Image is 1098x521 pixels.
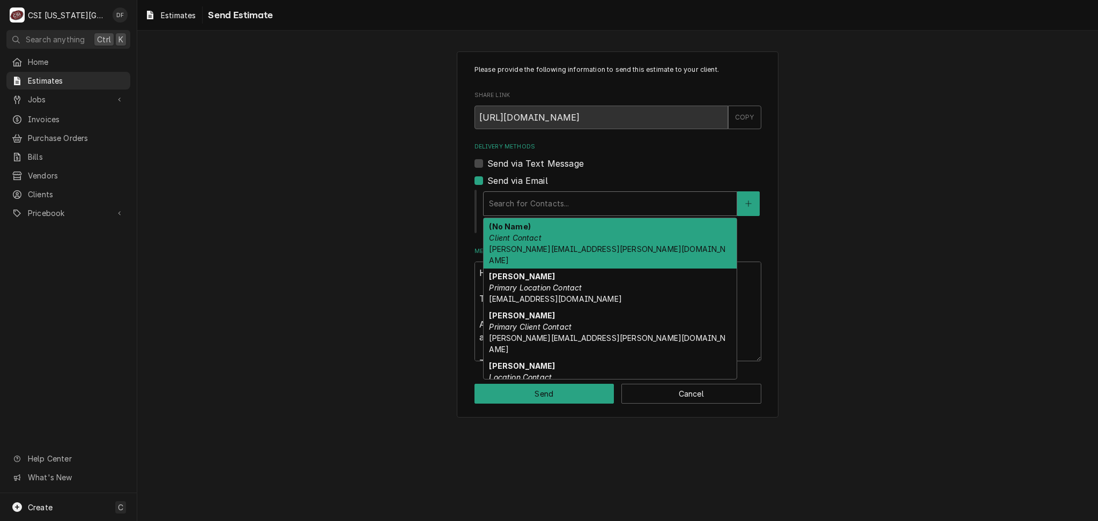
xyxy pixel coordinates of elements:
a: Estimates [6,72,130,90]
div: Button Group Row [474,384,761,404]
div: C [10,8,25,23]
span: Home [28,56,125,68]
strong: [PERSON_NAME] [489,311,555,320]
a: Clients [6,185,130,203]
span: C [118,502,123,513]
span: Estimates [161,10,196,21]
div: CSI [US_STATE][GEOGRAPHIC_DATA] [28,10,107,21]
span: Vendors [28,170,125,181]
div: Button Group [474,384,761,404]
a: Go to Help Center [6,450,130,467]
strong: (No Name) [489,222,530,231]
div: CSI Kansas City's Avatar [10,8,25,23]
em: Primary Location Contact [489,283,582,292]
a: Vendors [6,167,130,184]
span: [EMAIL_ADDRESS][DOMAIN_NAME] [489,294,621,303]
strong: [PERSON_NAME] [489,272,555,281]
button: Send [474,384,614,404]
button: Cancel [621,384,761,404]
div: Estimate Send [457,51,778,418]
span: Estimates [28,75,125,86]
span: Bills [28,151,125,162]
em: Location Contact [489,373,552,382]
p: Please provide the following information to send this estimate to your client. [474,65,761,75]
a: Estimates [140,6,200,24]
em: Primary Client Contact [489,322,572,331]
div: Message to Client [474,247,761,362]
button: Create New Contact [737,191,760,216]
span: Invoices [28,114,125,125]
span: What's New [28,472,124,483]
span: Clients [28,189,125,200]
div: David Fannin's Avatar [113,8,128,23]
button: Search anythingCtrlK [6,30,130,49]
span: Create [28,503,53,512]
span: [PERSON_NAME][EMAIL_ADDRESS][PERSON_NAME][DOMAIN_NAME] [489,244,725,265]
span: Pricebook [28,207,109,219]
span: Help Center [28,453,124,464]
em: Client Contact [489,233,541,242]
label: Send via Email [487,174,548,187]
span: Purchase Orders [28,132,125,144]
a: Purchase Orders [6,129,130,147]
div: Estimate Send Form [474,65,761,361]
span: [PERSON_NAME][EMAIL_ADDRESS][PERSON_NAME][DOMAIN_NAME] [489,333,725,354]
button: COPY [728,106,761,129]
label: Share Link [474,91,761,100]
div: Share Link [474,91,761,129]
label: Delivery Methods [474,143,761,151]
a: Go to Pricebook [6,204,130,222]
span: Jobs [28,94,109,105]
textarea: Hello, Thank you for choosing CSI! Attached is a quote for repairs. Please let us know when appro... [474,262,761,361]
a: Home [6,53,130,71]
span: Ctrl [97,34,111,45]
a: Bills [6,148,130,166]
span: Send Estimate [205,8,273,23]
span: K [118,34,123,45]
div: DF [113,8,128,23]
svg: Create New Contact [745,200,752,207]
span: Search anything [26,34,85,45]
strong: [PERSON_NAME] [489,361,555,370]
a: Invoices [6,110,130,128]
label: Send via Text Message [487,157,584,170]
a: Go to Jobs [6,91,130,108]
a: Go to What's New [6,468,130,486]
label: Message to Client [474,247,761,256]
div: Delivery Methods [474,143,761,234]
